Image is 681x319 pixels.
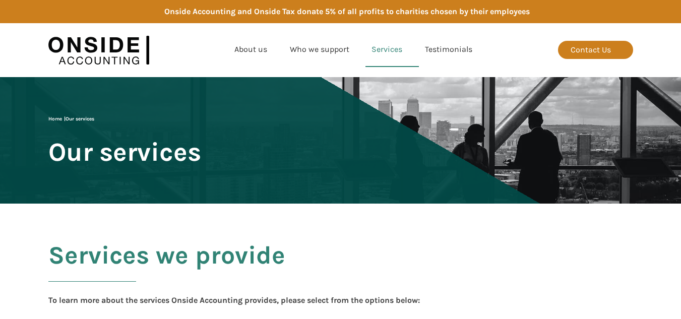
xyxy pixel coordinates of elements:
a: Who we support [284,33,366,67]
div: To learn more about the services Onside Accounting provides, please select from the options below: [48,294,420,307]
a: Services [365,33,419,67]
a: Contact Us [558,41,633,59]
h2: Services we provide [48,241,285,294]
div: Onside Accounting and Onside Tax donate 5% of all profits to charities chosen by their employees [164,5,530,18]
span: Our services [66,116,94,122]
div: Contact Us [571,43,611,56]
span: Our services [48,138,201,166]
a: About us [228,33,284,67]
span: | [48,116,94,122]
a: Testimonials [419,33,478,67]
img: Onside Accounting [48,31,149,70]
a: Home [48,116,62,122]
